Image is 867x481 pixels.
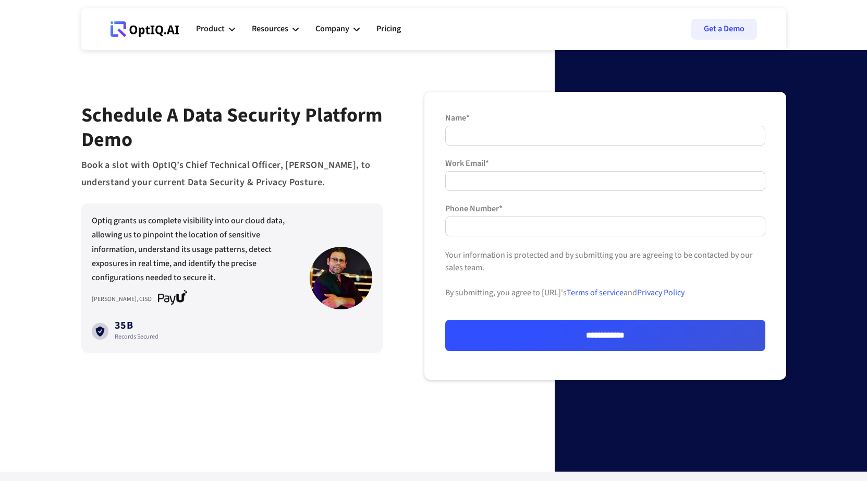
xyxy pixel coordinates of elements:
div: Company [315,22,349,36]
div: Company [315,14,360,45]
span: Schedule a data Security platform Demo [81,101,383,154]
a: Privacy Policy [637,287,685,298]
a: Terms of service [567,287,624,298]
div: Your information is protected and by submitting you are agreeing to be contacted by our sales tea... [445,249,765,320]
div: Records Secured [115,332,158,342]
div: Product [196,14,235,45]
div: [PERSON_NAME], CISO [92,294,158,305]
div: Product [196,22,225,36]
a: Pricing [376,14,401,45]
div: Resources [252,14,299,45]
div: 35B [115,320,158,332]
label: Name* [445,113,765,123]
a: Webflow Homepage [111,14,179,45]
div: Optiq grants us complete visibility into our cloud data, allowing us to pinpoint the location of ... [92,214,299,290]
form: Form 2 [445,113,765,351]
a: Get a Demo [691,19,757,40]
div: Resources [252,22,288,36]
label: Phone Number* [445,203,765,214]
label: Work Email* [445,158,765,169]
div: Book a slot with OptIQ’s Chief Technical Officer, [PERSON_NAME], to understand your current Data ... [81,157,383,191]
